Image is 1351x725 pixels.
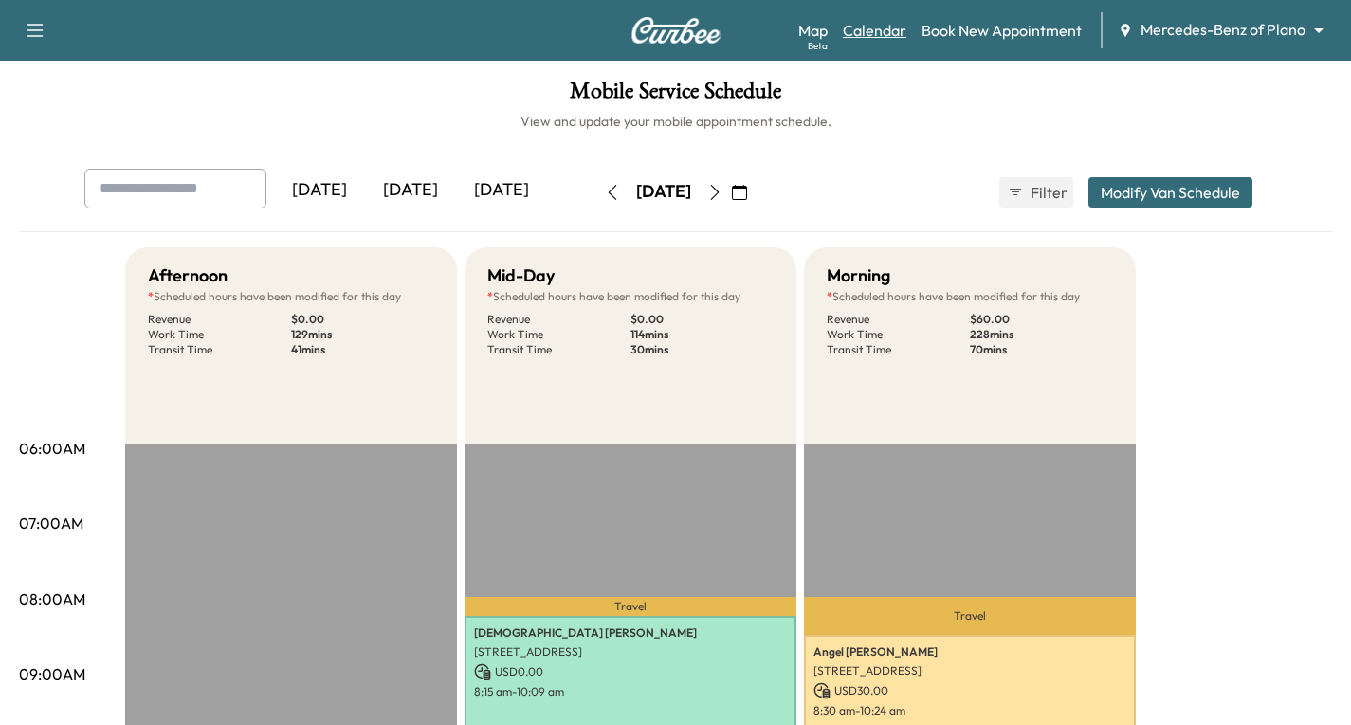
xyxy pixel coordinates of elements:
h5: Morning [827,263,890,289]
p: Revenue [487,312,630,327]
p: [STREET_ADDRESS] [813,663,1126,679]
p: $ 0.00 [291,312,434,327]
p: Transit Time [487,342,630,357]
p: Travel [804,597,1136,635]
p: USD 0.00 [474,663,787,680]
div: Beta [808,39,828,53]
p: 41 mins [291,342,434,357]
p: 129 mins [291,327,434,342]
a: Calendar [843,19,906,42]
p: 8:15 am - 10:09 am [474,684,787,699]
p: Scheduled hours have been modified for this day [827,289,1113,304]
p: 30 mins [630,342,774,357]
p: 09:00AM [19,662,85,685]
p: $ 0.00 [630,312,774,327]
h5: Mid-Day [487,263,555,289]
p: 8:30 am - 10:24 am [813,703,1126,718]
div: [DATE] [365,169,456,212]
p: [STREET_ADDRESS] [474,644,787,660]
p: 114 mins [630,327,774,342]
button: Filter [999,177,1073,208]
p: Angel [PERSON_NAME] [813,644,1126,660]
a: Book New Appointment [922,19,1082,42]
img: Curbee Logo [630,17,721,44]
p: 07:00AM [19,512,83,535]
div: [DATE] [456,169,547,212]
p: Scheduled hours have been modified for this day [487,289,774,304]
p: $ 60.00 [970,312,1113,327]
p: Work Time [827,327,970,342]
p: Transit Time [827,342,970,357]
div: [DATE] [274,169,365,212]
p: 08:00AM [19,588,85,610]
p: [DEMOGRAPHIC_DATA] [PERSON_NAME] [474,625,787,641]
span: Filter [1031,181,1065,204]
button: Modify Van Schedule [1088,177,1252,208]
p: Travel [465,597,796,616]
h6: View and update your mobile appointment schedule. [19,112,1332,131]
p: Scheduled hours have been modified for this day [148,289,434,304]
h5: Afternoon [148,263,228,289]
p: Revenue [148,312,291,327]
a: MapBeta [798,19,828,42]
h1: Mobile Service Schedule [19,80,1332,112]
p: 70 mins [970,342,1113,357]
span: Mercedes-Benz of Plano [1141,19,1305,41]
p: Work Time [487,327,630,342]
p: 228 mins [970,327,1113,342]
p: Revenue [827,312,970,327]
p: USD 30.00 [813,682,1126,699]
p: Work Time [148,327,291,342]
div: [DATE] [636,180,691,204]
p: 06:00AM [19,437,85,460]
p: Transit Time [148,342,291,357]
